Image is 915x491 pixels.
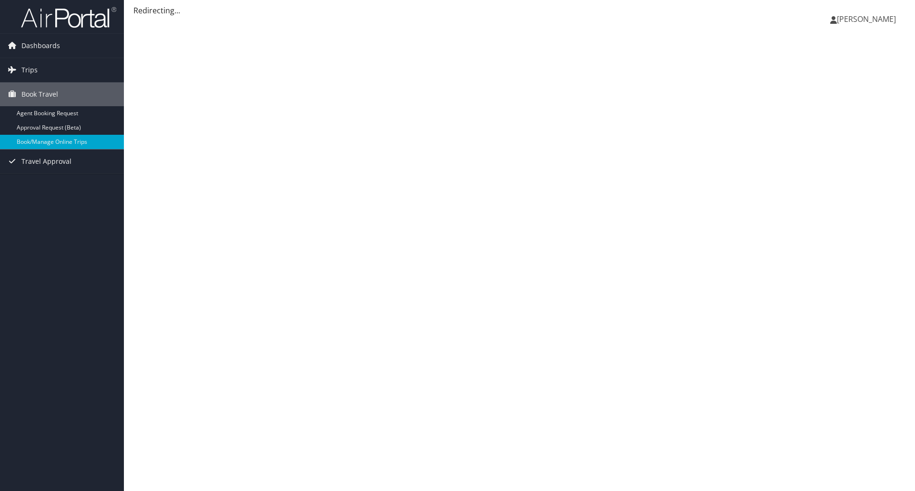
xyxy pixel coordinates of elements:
[837,14,896,24] span: [PERSON_NAME]
[21,6,116,29] img: airportal-logo.png
[133,5,905,16] div: Redirecting...
[21,58,38,82] span: Trips
[21,34,60,58] span: Dashboards
[21,82,58,106] span: Book Travel
[830,5,905,33] a: [PERSON_NAME]
[21,150,71,173] span: Travel Approval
